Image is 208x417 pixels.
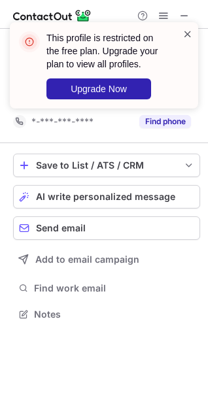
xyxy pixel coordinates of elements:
[19,31,40,52] img: error
[71,84,127,94] span: Upgrade Now
[13,185,200,208] button: AI write personalized message
[36,223,86,233] span: Send email
[34,309,195,320] span: Notes
[13,248,200,271] button: Add to email campaign
[13,216,200,240] button: Send email
[46,31,167,71] header: This profile is restricted on the free plan. Upgrade your plan to view all profiles.
[46,78,151,99] button: Upgrade Now
[35,254,139,265] span: Add to email campaign
[13,154,200,177] button: save-profile-one-click
[36,160,177,171] div: Save to List / ATS / CRM
[34,282,195,294] span: Find work email
[36,192,175,202] span: AI write personalized message
[13,279,200,297] button: Find work email
[13,8,92,24] img: ContactOut v5.3.10
[13,305,200,324] button: Notes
